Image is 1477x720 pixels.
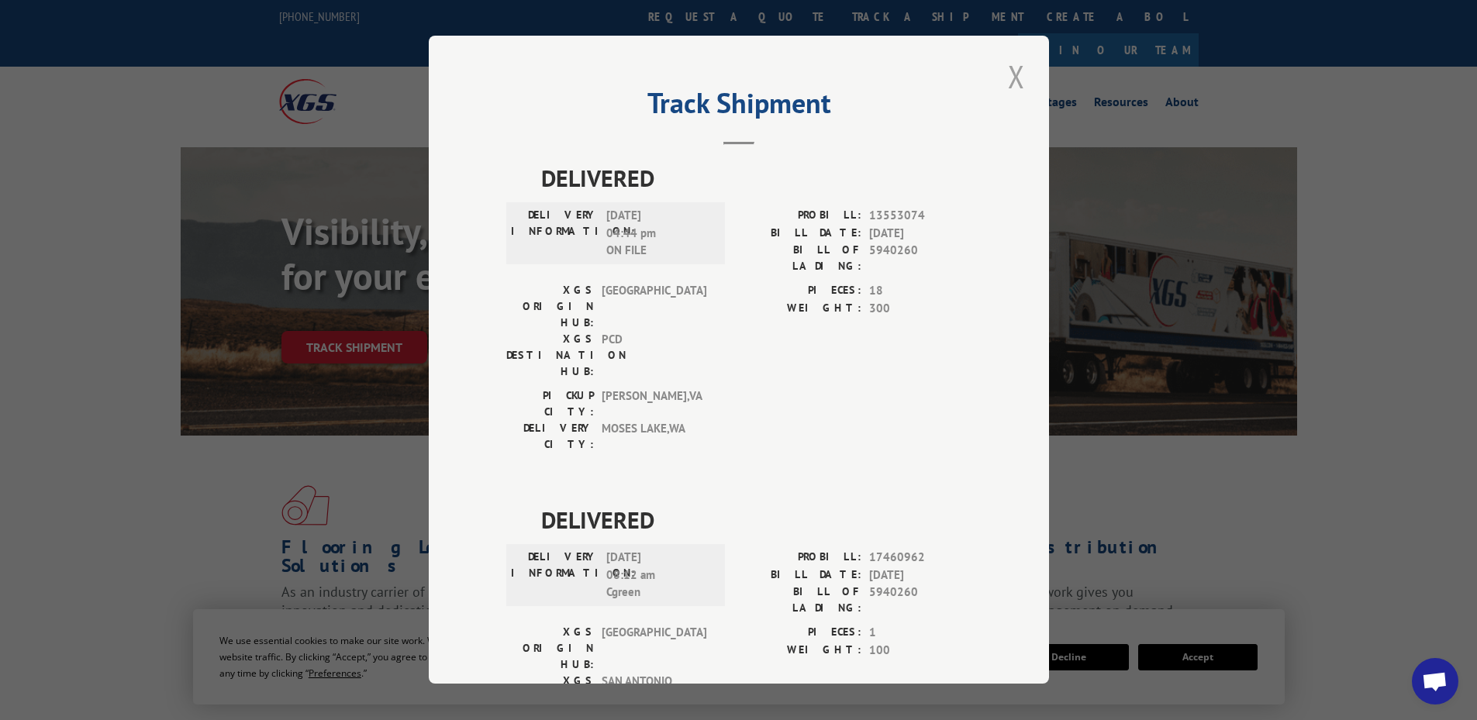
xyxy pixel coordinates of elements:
span: 17460962 [869,549,971,567]
label: DELIVERY CITY: [506,421,594,453]
span: 5940260 [869,243,971,275]
span: 100 [869,642,971,660]
span: [GEOGRAPHIC_DATA] [602,625,706,673]
span: DELIVERED [541,161,971,196]
span: [DATE] [869,567,971,584]
label: BILL DATE: [739,225,861,243]
span: 300 [869,300,971,318]
label: BILL OF LADING: [739,243,861,275]
label: WEIGHT: [739,642,861,660]
label: DELIVERY INFORMATION: [511,208,599,260]
span: 13553074 [869,208,971,226]
a: Open chat [1412,658,1458,704]
span: 5940260 [869,584,971,617]
span: PCD [602,332,706,381]
label: DELIVERY INFORMATION: [511,549,599,602]
label: XGS DESTINATION HUB: [506,332,594,381]
span: [DATE] [869,225,971,243]
label: XGS ORIGIN HUB: [506,625,594,673]
label: PIECES: [739,625,861,642]
label: PROBILL: [739,549,861,567]
span: DELIVERED [541,503,971,538]
label: PROBILL: [739,208,861,226]
span: [DATE] 04:44 pm ON FILE [606,208,711,260]
label: PICKUP CITY: [506,388,594,421]
span: [GEOGRAPHIC_DATA] [602,283,706,332]
label: WEIGHT: [739,300,861,318]
span: [PERSON_NAME] , VA [602,388,706,421]
span: [DATE] 08:12 am Cgreen [606,549,711,602]
span: 18 [869,283,971,301]
label: BILL OF LADING: [739,584,861,617]
span: 1 [869,625,971,642]
label: PIECES: [739,283,861,301]
button: Close modal [1003,55,1030,98]
h2: Track Shipment [506,92,971,122]
label: BILL DATE: [739,567,861,584]
span: MOSES LAKE , WA [602,421,706,453]
label: XGS ORIGIN HUB: [506,283,594,332]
